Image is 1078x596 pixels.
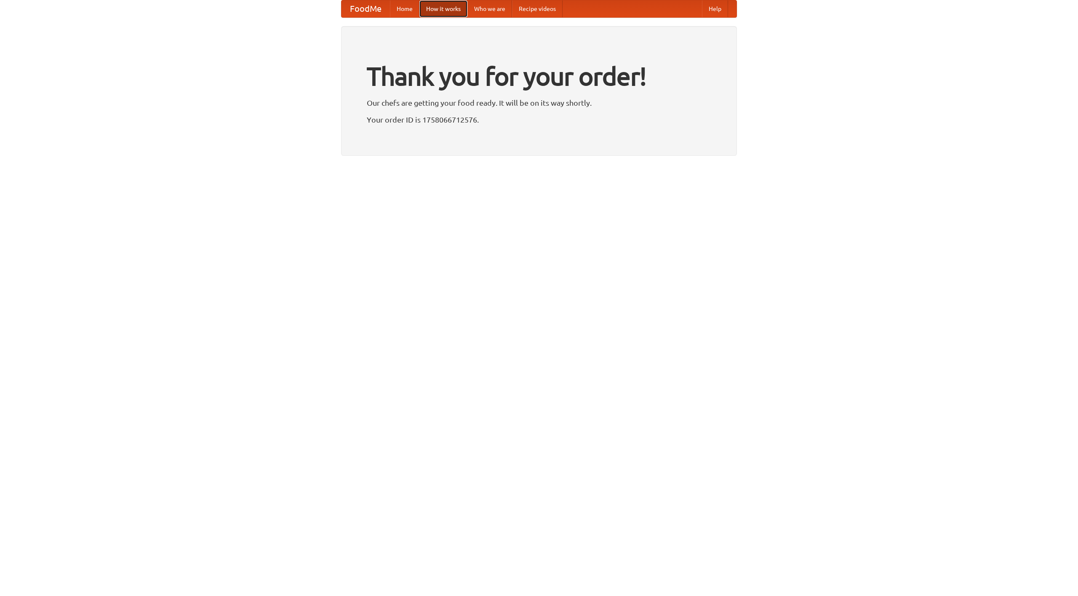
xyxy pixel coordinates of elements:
[342,0,390,17] a: FoodMe
[390,0,419,17] a: Home
[367,113,711,126] p: Your order ID is 1758066712576.
[367,96,711,109] p: Our chefs are getting your food ready. It will be on its way shortly.
[419,0,467,17] a: How it works
[512,0,563,17] a: Recipe videos
[367,56,711,96] h1: Thank you for your order!
[467,0,512,17] a: Who we are
[702,0,728,17] a: Help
